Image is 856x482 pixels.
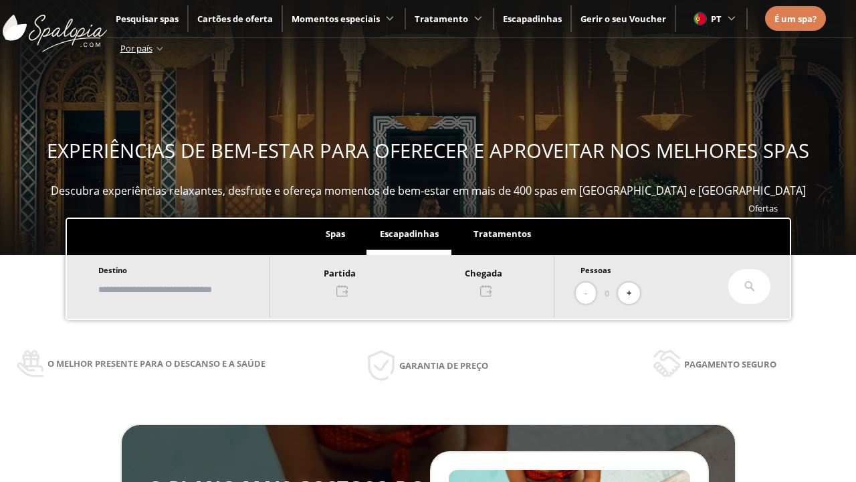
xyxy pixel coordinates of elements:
[120,42,152,54] span: Por país
[116,13,179,25] a: Pesquisar spas
[3,1,107,52] img: ImgLogoSpalopia.BvClDcEz.svg
[684,357,776,372] span: Pagamento seguro
[774,13,817,25] span: É um spa?
[774,11,817,26] a: É um spa?
[47,356,265,371] span: O melhor presente para o descanso e a saúde
[618,283,640,305] button: +
[580,265,611,275] span: Pessoas
[399,358,488,373] span: Garantia de preço
[580,13,666,25] a: Gerir o seu Voucher
[326,228,345,240] span: Spas
[576,283,596,305] button: -
[47,137,809,164] span: EXPERIÊNCIAS DE BEM-ESTAR PARA OFERECER E APROVEITAR NOS MELHORES SPAS
[98,265,127,275] span: Destino
[748,202,778,214] a: Ofertas
[605,286,609,301] span: 0
[473,228,531,240] span: Tratamentos
[503,13,562,25] a: Escapadinhas
[380,228,439,240] span: Escapadinhas
[51,183,806,198] span: Descubra experiências relaxantes, desfrute e ofereça momentos de bem-estar em mais de 400 spas em...
[197,13,273,25] a: Cartões de oferta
